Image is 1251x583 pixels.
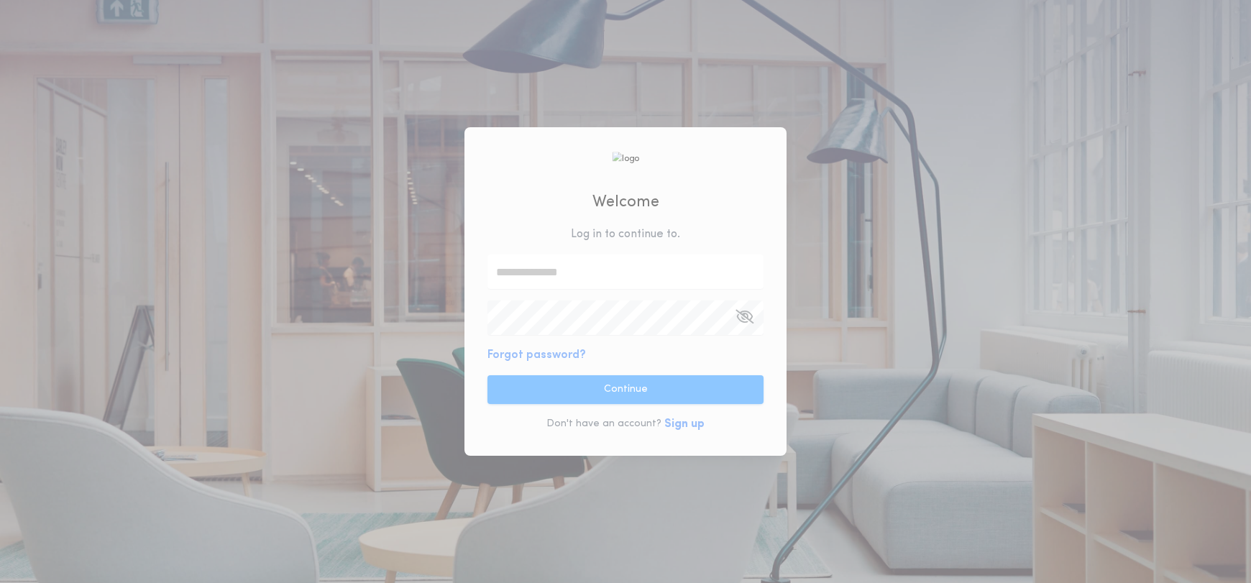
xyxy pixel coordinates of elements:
[487,375,764,404] button: Continue
[571,226,680,243] p: Log in to continue to .
[612,152,639,165] img: logo
[664,416,705,433] button: Sign up
[546,417,661,431] p: Don't have an account?
[592,190,659,214] h2: Welcome
[487,346,586,364] button: Forgot password?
